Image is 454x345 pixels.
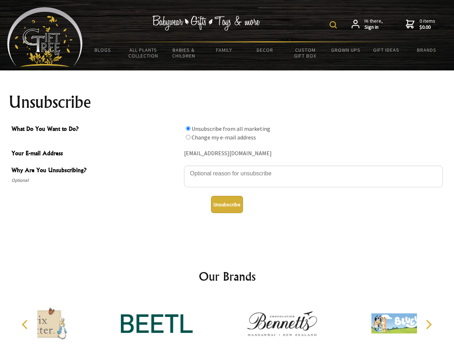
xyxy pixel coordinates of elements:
[285,42,326,63] a: Custom Gift Box
[407,42,447,57] a: Brands
[421,317,436,332] button: Next
[9,93,446,111] h1: Unsubscribe
[244,42,285,57] a: Decor
[7,7,83,67] img: Babyware - Gifts - Toys and more...
[18,317,34,332] button: Previous
[12,176,180,185] span: Optional
[330,21,337,28] img: product search
[186,126,191,131] input: What Do You Want to Do?
[12,166,180,176] span: Why Are You Unsubscribing?
[152,15,260,31] img: Babywear - Gifts - Toys & more
[204,42,245,57] a: Family
[366,42,407,57] a: Gift Ideas
[364,24,383,31] strong: Sign in
[164,42,204,63] a: Babies & Children
[184,166,443,187] textarea: Why Are You Unsubscribing?
[364,18,383,31] span: Hi there,
[192,134,256,141] label: Change my e-mail address
[83,42,123,57] a: BLOGS
[12,124,180,135] span: What Do You Want to Do?
[123,42,164,63] a: All Plants Collection
[325,42,366,57] a: Grown Ups
[352,18,383,31] a: Hi there,Sign in
[419,24,435,31] strong: $0.00
[14,268,440,285] h2: Our Brands
[186,135,191,139] input: What Do You Want to Do?
[419,18,435,31] span: 0 items
[12,149,180,159] span: Your E-mail Address
[211,196,243,213] button: Unsubscribe
[406,18,435,31] a: 0 items$0.00
[184,148,443,159] div: [EMAIL_ADDRESS][DOMAIN_NAME]
[192,125,270,132] label: Unsubscribe from all marketing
